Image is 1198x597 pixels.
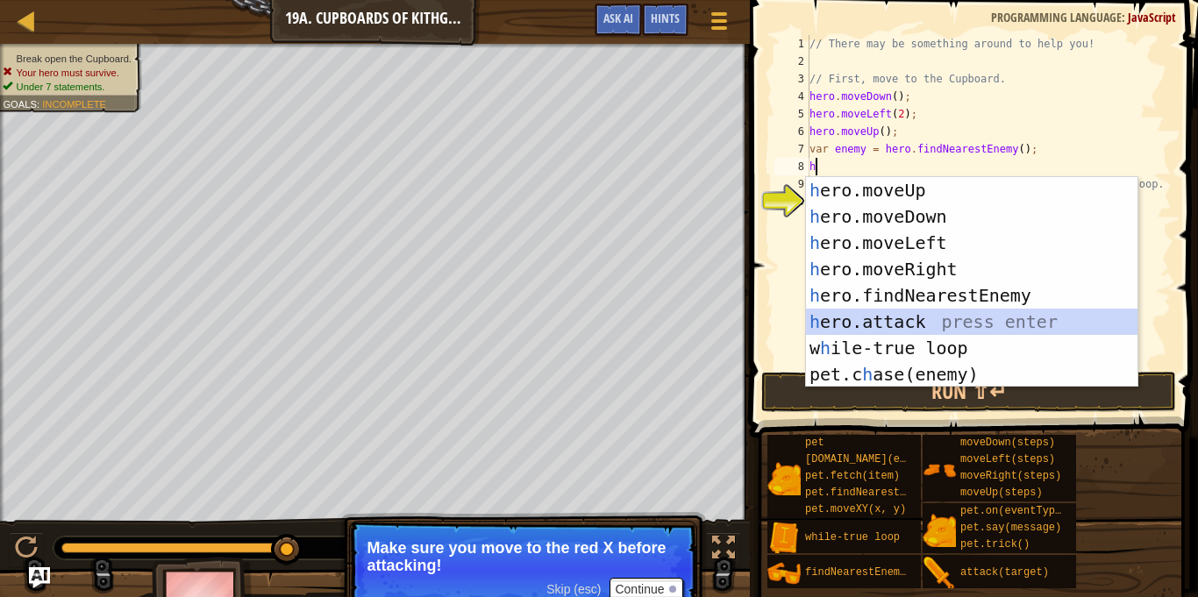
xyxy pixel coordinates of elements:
[767,522,801,555] img: portrait.png
[960,522,1061,534] span: pet.say(message)
[960,487,1043,499] span: moveUp(steps)
[3,66,132,80] li: Your hero must survive.
[17,81,105,92] span: Under 7 statements.
[774,175,809,193] div: 9
[805,487,975,499] span: pet.findNearestByType(type)
[3,52,132,66] li: Break open the Cupboard.
[774,123,809,140] div: 6
[774,105,809,123] div: 5
[774,140,809,158] div: 7
[29,567,50,588] button: Ask AI
[774,70,809,88] div: 3
[774,35,809,53] div: 1
[9,532,44,568] button: Ctrl + P: Play
[805,453,931,466] span: [DOMAIN_NAME](enemy)
[706,532,741,568] button: Toggle fullscreen
[697,4,741,45] button: Show game menu
[37,98,42,110] span: :
[17,67,119,78] span: Your hero must survive.
[3,98,37,110] span: Goals
[805,531,900,544] span: while-true loop
[603,10,633,26] span: Ask AI
[960,566,1049,579] span: attack(target)
[595,4,642,36] button: Ask AI
[805,470,900,482] span: pet.fetch(item)
[960,505,1124,517] span: pet.on(eventType, handler)
[805,566,919,579] span: findNearestEnemy()
[761,372,1176,412] button: Run ⇧↵
[774,53,809,70] div: 2
[367,539,679,574] p: Make sure you move to the red X before attacking!
[805,437,824,449] span: pet
[767,557,801,590] img: portrait.png
[923,453,956,487] img: portrait.png
[923,557,956,590] img: portrait.png
[960,453,1055,466] span: moveLeft(steps)
[3,80,132,94] li: Under 7 statements.
[774,158,809,175] div: 8
[805,503,906,515] span: pet.moveXY(x, y)
[1122,9,1128,25] span: :
[546,582,601,596] span: Skip (esc)
[767,462,801,495] img: portrait.png
[17,53,132,64] span: Break open the Cupboard.
[774,193,809,210] div: 10
[960,437,1055,449] span: moveDown(steps)
[991,9,1122,25] span: Programming language
[42,98,106,110] span: Incomplete
[651,10,680,26] span: Hints
[960,470,1061,482] span: moveRight(steps)
[1128,9,1176,25] span: JavaScript
[774,88,809,105] div: 4
[923,514,956,547] img: portrait.png
[960,538,1030,551] span: pet.trick()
